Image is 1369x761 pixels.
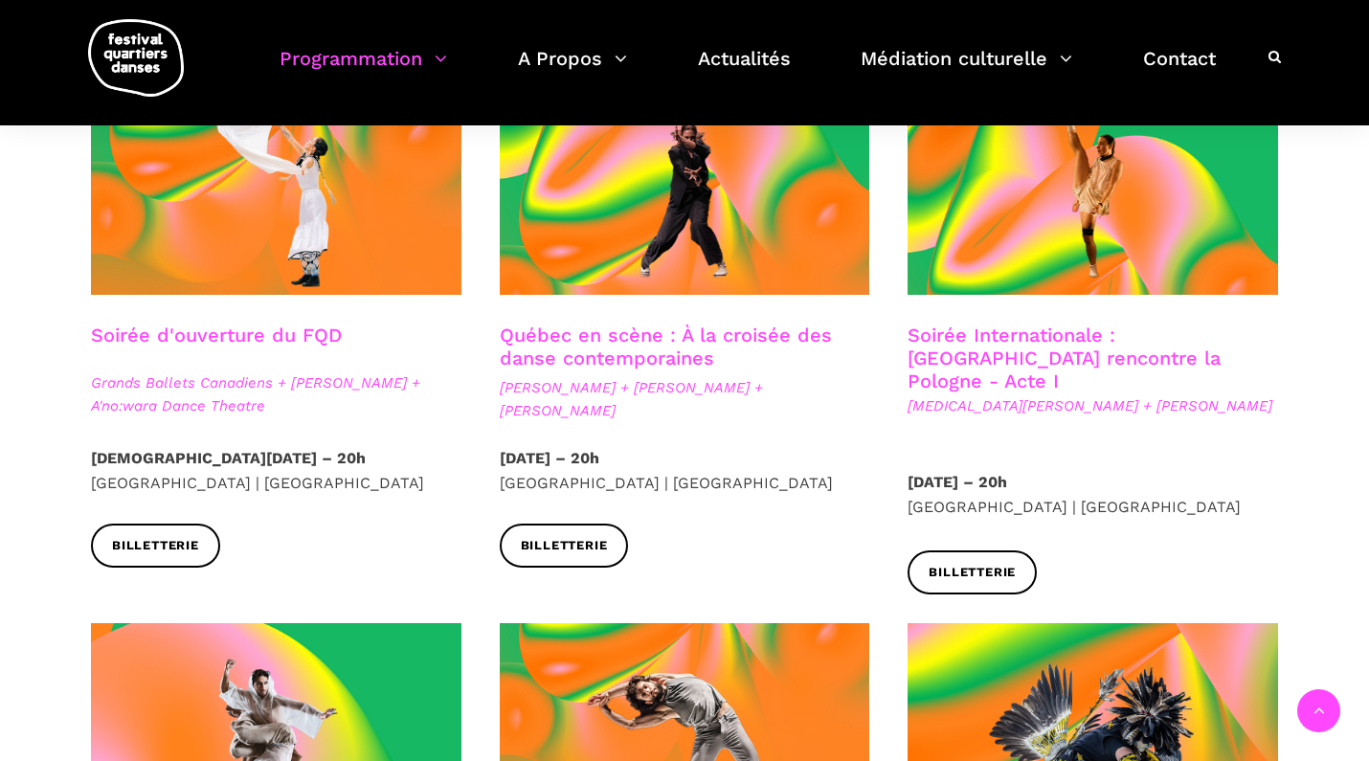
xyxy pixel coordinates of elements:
[280,42,447,99] a: Programmation
[1143,42,1216,99] a: Contact
[500,449,599,467] strong: [DATE] – 20h
[500,524,629,567] a: Billetterie
[908,550,1037,593] a: Billetterie
[521,536,608,556] span: Billetterie
[929,563,1016,583] span: Billetterie
[861,42,1072,99] a: Médiation culturelle
[908,473,1007,491] strong: [DATE] – 20h
[908,394,1278,417] span: [MEDICAL_DATA][PERSON_NAME] + [PERSON_NAME]
[500,324,832,369] a: Québec en scène : À la croisée des danse contemporaines
[91,446,461,495] p: [GEOGRAPHIC_DATA] | [GEOGRAPHIC_DATA]
[908,324,1221,392] a: Soirée Internationale : [GEOGRAPHIC_DATA] rencontre la Pologne - Acte I
[908,470,1278,519] p: [GEOGRAPHIC_DATA] | [GEOGRAPHIC_DATA]
[698,42,791,99] a: Actualités
[112,536,199,556] span: Billetterie
[500,376,870,422] span: [PERSON_NAME] + [PERSON_NAME] + [PERSON_NAME]
[88,19,184,97] img: logo-fqd-med
[518,42,627,99] a: A Propos
[91,324,342,347] a: Soirée d'ouverture du FQD
[91,371,461,417] span: Grands Ballets Canadiens + [PERSON_NAME] + A'no:wara Dance Theatre
[91,524,220,567] a: Billetterie
[500,446,870,495] p: [GEOGRAPHIC_DATA] | [GEOGRAPHIC_DATA]
[91,449,366,467] strong: [DEMOGRAPHIC_DATA][DATE] – 20h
